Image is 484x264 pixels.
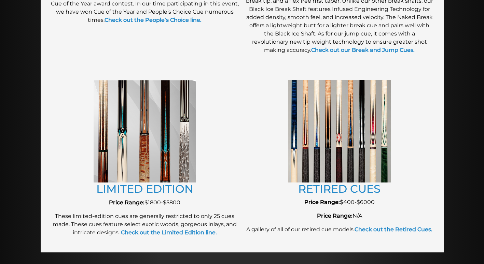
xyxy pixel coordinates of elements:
[317,212,352,219] strong: Price Range:
[109,199,144,206] strong: Price Range:
[51,212,239,237] p: These limited-edition cues are generally restricted to only 25 cues made. These cues feature sele...
[246,212,433,220] p: N/A
[246,198,433,206] p: $400-$6000
[51,199,239,207] p: $1800-$5800
[304,199,340,205] strong: Price Range:
[298,182,381,195] a: RETIRED CUES
[311,47,415,53] a: Check out our Break and Jump Cues.
[120,229,217,236] a: Check out the Limited Edition line.
[121,229,217,236] strong: Check out the Limited Edition line.
[96,182,193,195] a: LIMITED EDITION
[355,226,432,233] a: Check out the Retired Cues.
[105,17,202,23] a: Check out the People’s Choice line.
[246,225,433,234] p: A gallery of all of our retired cue models.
